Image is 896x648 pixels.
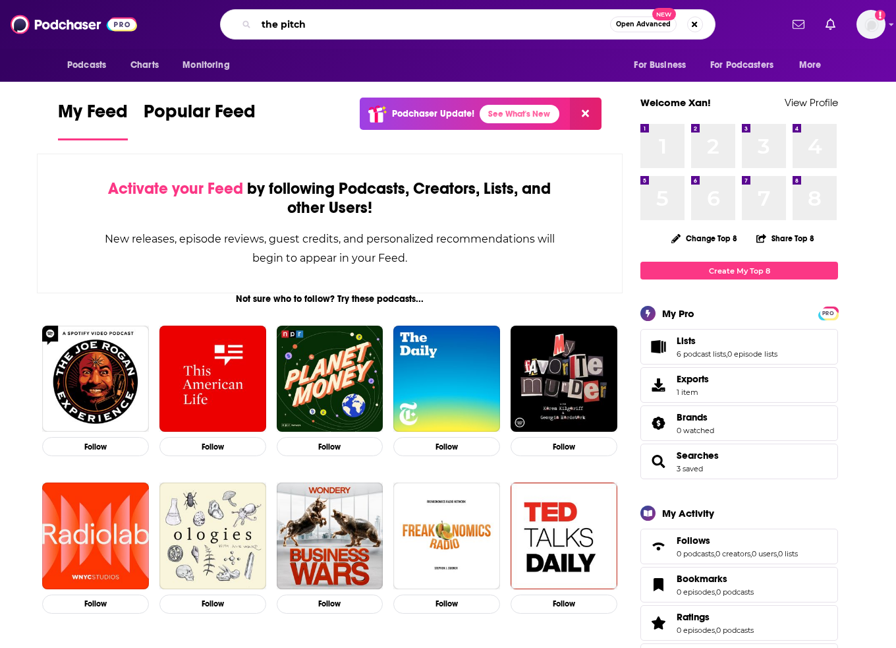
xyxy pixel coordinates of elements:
[480,105,559,123] a: See What's New
[67,56,106,74] span: Podcasts
[511,595,617,614] button: Follow
[856,10,885,39] span: Logged in as xan.giglio
[42,595,149,614] button: Follow
[58,100,128,140] a: My Feed
[144,100,256,131] span: Popular Feed
[727,349,777,359] a: 0 episode lists
[58,53,123,78] button: open menu
[677,335,696,347] span: Lists
[393,595,500,614] button: Follow
[677,411,714,423] a: Brands
[256,14,610,35] input: Search podcasts, credits, & more...
[277,483,383,589] img: Business Wars
[778,549,798,558] a: 0 lists
[677,573,754,585] a: Bookmarks
[716,587,754,597] a: 0 podcasts
[58,100,128,131] span: My Feed
[640,96,711,109] a: Welcome Xan!
[716,626,754,635] a: 0 podcasts
[645,614,671,632] a: Ratings
[159,437,266,456] button: Follow
[645,575,671,594] a: Bookmarks
[42,483,149,589] img: Radiolab
[159,483,266,589] img: Ologies with Alie Ward
[640,405,838,441] span: Brands
[787,13,810,36] a: Show notifications dropdown
[130,56,159,74] span: Charts
[715,626,716,635] span: ,
[220,9,715,40] div: Search podcasts, credits, & more...
[677,450,719,461] a: Searches
[677,611,754,623] a: Ratings
[625,53,702,78] button: open menu
[677,549,714,558] a: 0 podcasts
[663,230,745,247] button: Change Top 8
[103,229,556,268] div: New releases, episode reviews, guest credits, and personalized recommendations will begin to appe...
[777,549,778,558] span: ,
[277,437,383,456] button: Follow
[640,262,838,280] a: Create My Top 8
[645,376,671,394] span: Exports
[677,535,798,546] a: Follows
[103,179,556,218] div: by following Podcasts, Creators, Lists, and other Users!
[42,326,149,432] img: The Joe Rogan Experience
[11,12,137,37] img: Podchaser - Follow, Share and Rate Podcasts
[645,452,671,471] a: Searches
[677,373,709,385] span: Exports
[511,326,617,432] img: My Favorite Murder with Karen Kilgariff and Georgia Hardstark
[677,535,710,546] span: Follows
[785,96,838,109] a: View Profile
[645,338,671,356] a: Lists
[616,21,671,28] span: Open Advanced
[634,56,686,74] span: For Business
[645,537,671,556] a: Follows
[640,444,838,479] span: Searches
[726,349,727,359] span: ,
[511,483,617,589] img: TED Talks Daily
[511,437,617,456] button: Follow
[122,53,167,78] a: Charts
[677,626,715,635] a: 0 episodes
[756,225,815,251] button: Share Top 8
[820,308,836,318] a: PRO
[702,53,793,78] button: open menu
[393,326,500,432] img: The Daily
[710,56,773,74] span: For Podcasters
[393,483,500,589] img: Freakonomics Radio
[677,388,709,397] span: 1 item
[799,56,822,74] span: More
[640,567,838,603] span: Bookmarks
[856,10,885,39] img: User Profile
[714,549,715,558] span: ,
[159,595,266,614] button: Follow
[640,367,838,403] a: Exports
[750,549,752,558] span: ,
[752,549,777,558] a: 0 users
[392,108,474,119] p: Podchaser Update!
[173,53,246,78] button: open menu
[159,326,266,432] img: This American Life
[677,464,703,473] a: 3 saved
[662,307,694,320] div: My Pro
[820,13,841,36] a: Show notifications dropdown
[652,8,676,20] span: New
[42,437,149,456] button: Follow
[856,10,885,39] button: Show profile menu
[790,53,838,78] button: open menu
[715,587,716,597] span: ,
[677,611,710,623] span: Ratings
[182,56,229,74] span: Monitoring
[677,349,726,359] a: 6 podcast lists
[677,587,715,597] a: 0 episodes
